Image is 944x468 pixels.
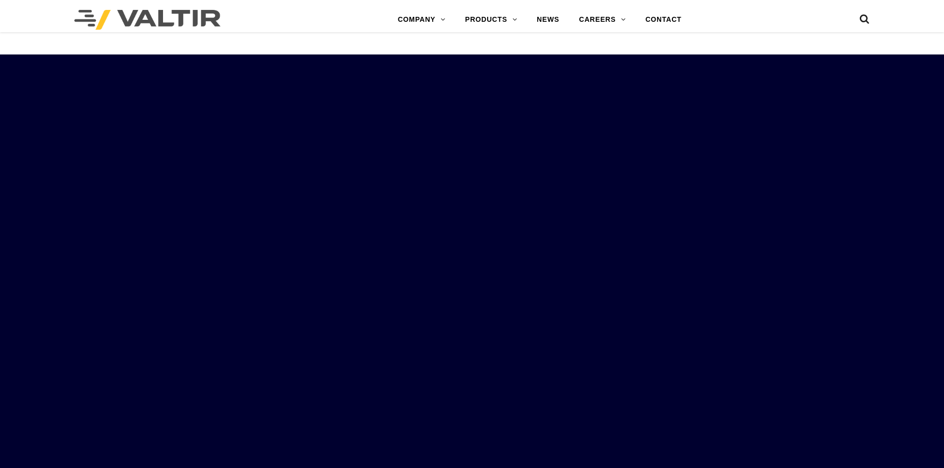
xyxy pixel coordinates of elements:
a: COMPANY [388,10,455,30]
a: PRODUCTS [455,10,527,30]
a: CONTACT [635,10,691,30]
a: NEWS [527,10,569,30]
img: Valtir [74,10,221,30]
a: CAREERS [569,10,636,30]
